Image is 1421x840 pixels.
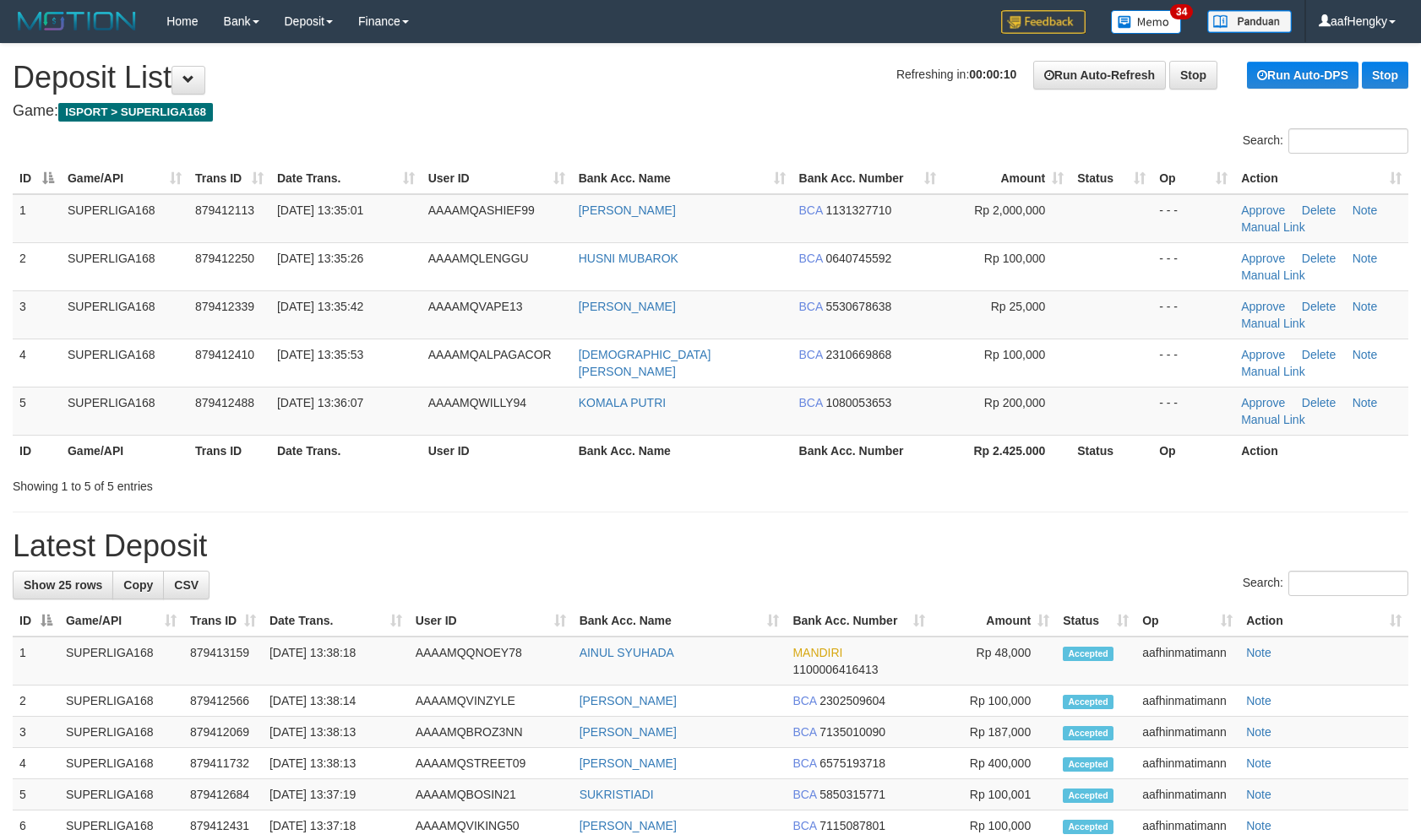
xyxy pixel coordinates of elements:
[13,387,61,435] td: 5
[61,242,188,290] td: SUPERLIGA168
[1246,756,1271,770] a: Note
[409,748,573,779] td: AAAAMQSTREET09
[1302,300,1336,313] a: Delete
[13,717,59,748] td: 3
[1152,290,1234,339] td: - - -
[1362,62,1408,89] a: Stop
[1241,365,1305,378] a: Manual Link
[1001,10,1086,34] img: Feedback.jpg
[580,788,654,801] a: SUKRISTIADI
[13,571,113,599] a: Show 25 rows
[825,252,891,265] span: Copy 0640745592 to clipboard
[579,252,678,265] a: HUSNI MUBAROK
[13,686,59,717] td: 2
[580,725,677,739] a: [PERSON_NAME]
[13,529,1408,563] h1: Latest Deposit
[1135,779,1239,810] td: aafhinmatimann
[1234,435,1408,466] th: Action
[174,578,199,592] span: CSV
[1241,300,1285,313] a: Approve
[263,686,409,717] td: [DATE] 13:38:14
[1135,717,1239,748] td: aafhinmatimann
[1353,396,1378,409] a: Note
[579,300,676,313] a: [PERSON_NAME]
[13,194,61,243] td: 1
[61,387,188,435] td: SUPERLIGA168
[59,779,183,810] td: SUPERLIGA168
[984,396,1045,409] span: Rp 200,000
[61,290,188,339] td: SUPERLIGA168
[1353,203,1378,217] a: Note
[13,637,59,686] td: 1
[943,163,1070,194] th: Amount: activate to sort column ascending
[183,605,263,637] th: Trans ID: activate to sort column ascending
[580,694,677,707] a: [PERSON_NAME]
[1302,252,1336,265] a: Delete
[428,203,535,217] span: AAAAMQASHIEF99
[974,203,1045,217] span: Rp 2,000,000
[792,725,816,739] span: BCA
[932,779,1056,810] td: Rp 100,001
[1056,605,1135,637] th: Status: activate to sort column ascending
[1288,571,1408,596] input: Search:
[1135,637,1239,686] td: aafhinmatimann
[1135,686,1239,717] td: aafhinmatimann
[1302,348,1336,361] a: Delete
[799,252,823,265] span: BCA
[1152,435,1234,466] th: Op
[1241,317,1305,330] a: Manual Link
[579,396,666,409] a: KOMALA PUTRI
[1353,348,1378,361] a: Note
[932,748,1056,779] td: Rp 400,000
[1302,396,1336,409] a: Delete
[792,756,816,770] span: BCA
[183,779,263,810] td: 879412684
[943,435,1070,466] th: Rp 2.425.000
[183,637,263,686] td: 879413159
[1241,252,1285,265] a: Approve
[819,694,885,707] span: Copy 2302509604 to clipboard
[1243,571,1408,596] label: Search:
[123,578,153,592] span: Copy
[991,300,1046,313] span: Rp 25,000
[1152,194,1234,243] td: - - -
[59,686,183,717] td: SUPERLIGA168
[1135,605,1239,637] th: Op: activate to sort column ascending
[163,571,210,599] a: CSV
[58,103,213,122] span: ISPORT > SUPERLIGA168
[277,348,363,361] span: [DATE] 13:35:53
[1063,647,1113,661] span: Accepted
[825,348,891,361] span: Copy 2310669868 to clipboard
[59,605,183,637] th: Game/API: activate to sort column ascending
[1063,726,1113,740] span: Accepted
[13,605,59,637] th: ID: activate to sort column descending
[792,694,816,707] span: BCA
[1111,10,1182,34] img: Button%20Memo.svg
[1234,163,1408,194] th: Action: activate to sort column ascending
[263,637,409,686] td: [DATE] 13:38:18
[984,252,1045,265] span: Rp 100,000
[277,300,363,313] span: [DATE] 13:35:42
[270,163,422,194] th: Date Trans.: activate to sort column ascending
[1353,300,1378,313] a: Note
[1207,10,1292,33] img: panduan.png
[1246,819,1271,832] a: Note
[277,252,363,265] span: [DATE] 13:35:26
[409,605,573,637] th: User ID: activate to sort column ascending
[1152,163,1234,194] th: Op: activate to sort column ascending
[13,779,59,810] td: 5
[13,163,61,194] th: ID: activate to sort column descending
[61,339,188,387] td: SUPERLIGA168
[799,396,823,409] span: BCA
[428,396,526,409] span: AAAAMQWILLY94
[1239,605,1408,637] th: Action: activate to sort column ascending
[112,571,164,599] a: Copy
[422,435,572,466] th: User ID
[984,348,1045,361] span: Rp 100,000
[263,717,409,748] td: [DATE] 13:38:13
[932,686,1056,717] td: Rp 100,000
[13,8,141,34] img: MOTION_logo.png
[1246,694,1271,707] a: Note
[13,290,61,339] td: 3
[572,163,792,194] th: Bank Acc. Name: activate to sort column ascending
